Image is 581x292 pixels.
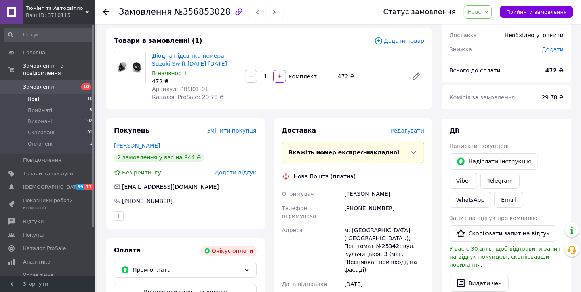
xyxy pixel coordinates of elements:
[408,68,424,84] a: Редагувати
[152,94,224,100] span: Каталог ProSale: 29.78 ₴
[114,153,204,162] div: 2 замовлення у вас на 944 ₴
[506,9,567,15] span: Прийняти замовлення
[282,127,316,134] span: Доставка
[87,129,93,136] span: 91
[174,7,230,17] span: №356853028
[282,191,314,197] span: Отримувач
[289,149,400,155] span: Вкажіть номер експрес-накладної
[28,96,39,103] span: Нові
[152,77,238,85] div: 472 ₴
[23,197,73,211] span: Показники роботи компанії
[450,225,556,242] button: Скопіювати запит на відгук
[23,83,56,91] span: Замовлення
[26,12,95,19] div: Ваш ID: 3710115
[152,53,227,67] a: Діодна підсвітка номера Suzuki Swift [DATE]-[DATE]
[114,142,160,149] a: [PERSON_NAME]
[374,36,424,45] span: Додати товар
[343,277,426,291] div: [DATE]
[287,72,318,80] div: комплект
[450,94,515,100] span: Комісія за замовлення
[391,127,424,134] span: Редагувати
[450,143,509,149] span: Написати покупцеві
[282,205,316,219] span: Телефон отримувача
[545,67,564,74] b: 472 ₴
[282,227,303,233] span: Адреса
[500,27,568,44] div: Необхідно уточнити
[450,127,459,135] span: Дії
[114,127,150,134] span: Покупець
[28,118,52,125] span: Виконані
[292,173,358,180] div: Нова Пошта (платна)
[23,218,44,225] span: Відгуки
[28,107,52,114] span: Прийняті
[207,127,257,134] span: Змінити покупця
[23,272,73,286] span: Управління сайтом
[343,223,426,277] div: м. [GEOGRAPHIC_DATA] ([GEOGRAPHIC_DATA].), Поштомат №25342: вул. Кульчицької, 3 (маг. "Веснянка" ...
[215,169,256,176] span: Додати відгук
[114,246,141,254] span: Оплата
[23,157,61,164] span: Повідомлення
[114,37,202,44] span: Товари в замовленні (1)
[4,28,93,42] input: Пошук
[494,192,523,208] button: Email
[23,184,82,191] span: [DEMOGRAPHIC_DATA]
[23,231,44,239] span: Покупці
[450,153,538,170] button: Надіслати інструкцію
[480,173,519,189] a: Telegram
[122,184,219,190] span: [EMAIL_ADDRESS][DOMAIN_NAME]
[84,184,93,190] span: 13
[26,5,85,12] span: Тюнінг та Автосвітло
[84,118,93,125] span: 102
[450,275,509,292] button: Видати чек
[450,46,472,53] span: Знижка
[450,246,561,268] span: У вас є 30 днів, щоб відправити запит на відгук покупцеві, скопіювавши посилання.
[450,67,501,74] span: Всього до сплати
[121,197,173,205] div: [PHONE_NUMBER]
[133,265,240,274] span: Пром-оплата
[90,107,93,114] span: 9
[450,32,477,38] span: Доставка
[114,56,145,80] img: Діодна підсвітка номера Suzuki Swift 2005-2010
[23,258,50,265] span: Аналітика
[103,8,109,16] div: Повернутися назад
[81,83,91,90] span: 10
[87,96,93,103] span: 10
[152,86,208,92] span: Артикул: PRSI01-01
[122,169,161,176] span: Без рейтингу
[450,192,491,208] a: WhatsApp
[500,6,573,18] button: Прийняти замовлення
[450,18,472,24] span: 1 товар
[335,71,405,82] div: 472 ₴
[23,63,95,77] span: Замовлення та повідомлення
[467,9,482,15] span: Нове
[343,201,426,223] div: [PHONE_NUMBER]
[119,7,172,17] span: Замовлення
[28,140,53,148] span: Оплачені
[23,49,45,56] span: Головна
[450,215,537,221] span: Запит на відгук про компанію
[75,184,84,190] span: 39
[282,281,328,287] span: Дата відправки
[152,70,186,76] span: В наявності
[542,46,564,53] span: Додати
[28,129,55,136] span: Скасовані
[90,140,93,148] span: 1
[23,245,66,252] span: Каталог ProSale
[450,173,477,189] a: Viber
[542,94,564,100] span: 29.78 ₴
[201,246,257,256] div: Очікує оплати
[343,187,426,201] div: [PERSON_NAME]
[23,170,73,177] span: Товари та послуги
[383,8,456,16] div: Статус замовлення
